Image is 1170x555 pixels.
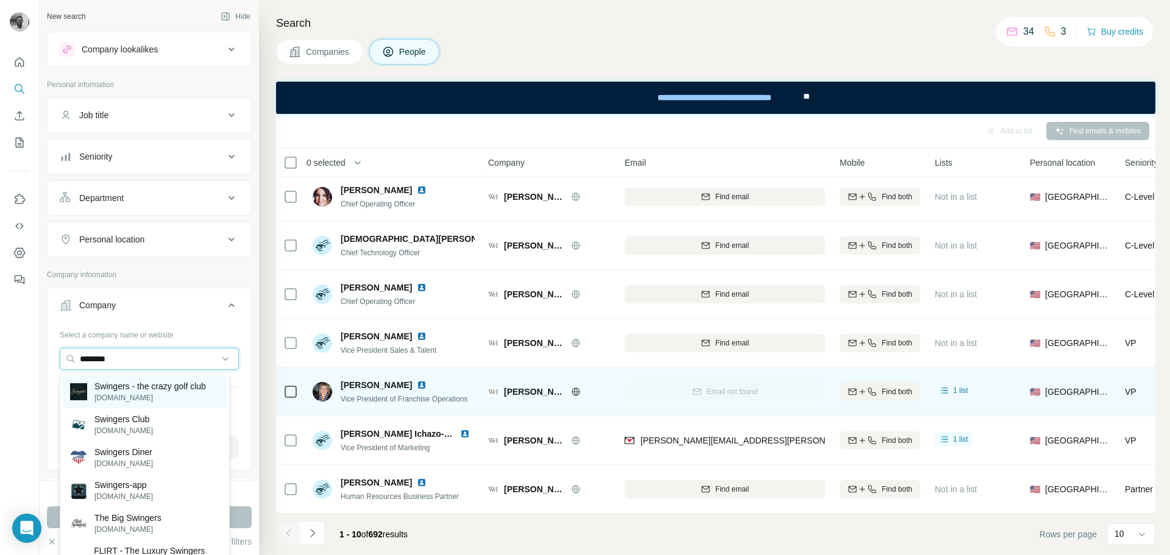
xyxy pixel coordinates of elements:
span: [PERSON_NAME] [504,386,565,398]
span: 🇺🇸 [1030,386,1040,398]
p: 34 [1023,24,1034,39]
span: [GEOGRAPHIC_DATA] [1045,191,1110,203]
span: [PERSON_NAME] [504,288,565,300]
span: 🇺🇸 [1030,239,1040,252]
img: Avatar [313,285,332,304]
span: Lists [935,157,952,169]
p: Swingers - the crazy golf club [94,380,206,392]
span: [PERSON_NAME][EMAIL_ADDRESS][PERSON_NAME][DOMAIN_NAME] [640,436,926,445]
span: Not in a list [935,241,977,250]
span: Vice President Sales & Talent [341,346,436,355]
span: 1 - 10 [339,529,361,539]
button: Find email [625,188,825,206]
button: Find email [625,236,825,255]
span: 692 [369,529,383,539]
img: LinkedIn logo [417,331,427,341]
span: Find both [882,484,912,495]
span: [PERSON_NAME] [504,239,565,252]
button: Find both [840,431,920,450]
div: Seniority [79,150,112,163]
span: [DEMOGRAPHIC_DATA][PERSON_NAME] [341,233,510,245]
span: Human Resources Business Partner [341,492,459,501]
span: Personal location [1030,157,1095,169]
button: Clear [47,536,82,548]
p: Company information [47,269,252,280]
span: Find email [715,289,749,300]
button: Find both [840,285,920,303]
p: Swingers Club [94,413,153,425]
span: Chief Operating Officer [341,297,416,306]
div: Company lookalikes [82,43,158,55]
span: [PERSON_NAME] [341,476,412,489]
span: Find email [715,484,749,495]
div: Select a company name or website [60,325,239,341]
span: VP [1125,387,1136,397]
span: 1 list [953,434,968,445]
span: [GEOGRAPHIC_DATA] [1045,386,1110,398]
span: Not in a list [935,289,977,299]
span: [PERSON_NAME] [341,379,412,391]
span: [PERSON_NAME] [504,434,565,447]
button: Find both [840,188,920,206]
button: Buy credits [1087,23,1143,40]
button: Quick start [10,51,29,73]
span: Find both [882,386,912,397]
img: Avatar [313,236,332,255]
button: Find both [840,383,920,401]
span: [PERSON_NAME] [341,330,412,342]
p: [DOMAIN_NAME] [94,392,206,403]
button: Find both [840,236,920,255]
span: VP [1125,436,1136,445]
img: LinkedIn logo [417,380,427,390]
span: Find email [715,240,749,251]
span: Find both [882,240,912,251]
img: Avatar [10,12,29,32]
span: Not in a list [935,484,977,494]
img: Avatar [313,333,332,353]
img: Logo of Woodhouse [488,241,498,250]
span: Vice President of Franchise Operations [341,395,468,403]
img: Logo of Woodhouse [488,387,498,397]
span: [PERSON_NAME] [504,337,565,349]
button: Department [48,183,251,213]
span: Chief Technology Officer [341,249,420,257]
span: Not in a list [935,192,977,202]
p: [DOMAIN_NAME] [94,524,161,535]
img: The Big Swingers [70,515,87,532]
button: Use Surfe on LinkedIn [10,188,29,210]
button: Search [10,78,29,100]
p: [DOMAIN_NAME] [94,491,153,502]
p: Swingers Diner [94,446,153,458]
span: C-Level [1125,289,1154,299]
span: Rows per page [1040,528,1097,540]
p: [DOMAIN_NAME] [94,425,153,436]
span: [PERSON_NAME] [341,281,412,294]
button: My lists [10,132,29,154]
button: Find both [840,334,920,352]
img: LinkedIn logo [417,283,427,292]
p: Personal information [47,79,252,90]
div: New search [47,11,85,22]
span: Find both [882,338,912,348]
button: Job title [48,101,251,130]
p: [DOMAIN_NAME] [94,458,153,469]
span: C-Level [1125,192,1154,202]
span: C-Level [1125,241,1154,250]
span: of [361,529,369,539]
span: Partner [1125,484,1153,494]
div: Open Intercom Messenger [12,514,41,543]
img: Avatar [313,479,332,499]
span: [GEOGRAPHIC_DATA] [1045,483,1110,495]
span: Find email [715,338,749,348]
button: Seniority [48,142,251,171]
span: Seniority [1125,157,1158,169]
span: results [339,529,408,539]
span: Chief Operating Officer [341,200,416,208]
img: Avatar [313,431,332,450]
img: Logo of Woodhouse [488,289,498,299]
div: Personal location [79,233,144,246]
span: [PERSON_NAME] [504,483,565,495]
span: Companies [306,46,350,58]
button: Navigate to next page [300,521,325,545]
